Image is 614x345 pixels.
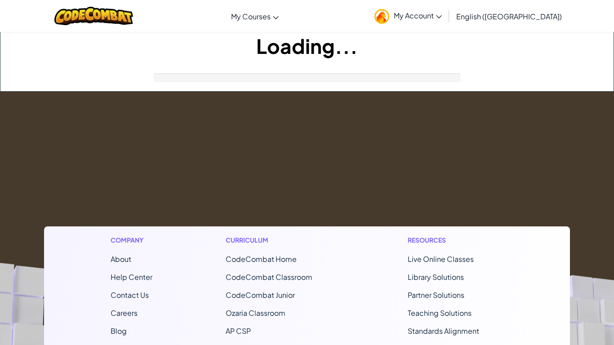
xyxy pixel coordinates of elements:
a: Careers [111,308,138,318]
a: Help Center [111,272,152,282]
a: My Account [370,2,446,30]
a: Standards Alignment [408,326,479,336]
span: CodeCombat Home [226,254,297,264]
a: My Courses [227,4,283,28]
span: Contact Us [111,290,149,300]
a: About [111,254,131,264]
a: Live Online Classes [408,254,474,264]
a: Teaching Solutions [408,308,472,318]
span: My Courses [231,12,271,21]
h1: Company [111,235,152,245]
h1: Loading... [0,32,614,60]
a: Partner Solutions [408,290,464,300]
a: AP CSP [226,326,251,336]
span: My Account [394,11,442,20]
h1: Curriculum [226,235,334,245]
span: English ([GEOGRAPHIC_DATA]) [456,12,562,21]
a: English ([GEOGRAPHIC_DATA]) [452,4,566,28]
a: Blog [111,326,127,336]
a: Ozaria Classroom [226,308,285,318]
img: avatar [374,9,389,24]
a: Library Solutions [408,272,464,282]
a: CodeCombat Classroom [226,272,312,282]
a: CodeCombat Junior [226,290,295,300]
img: CodeCombat logo [54,7,133,25]
h1: Resources [408,235,503,245]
